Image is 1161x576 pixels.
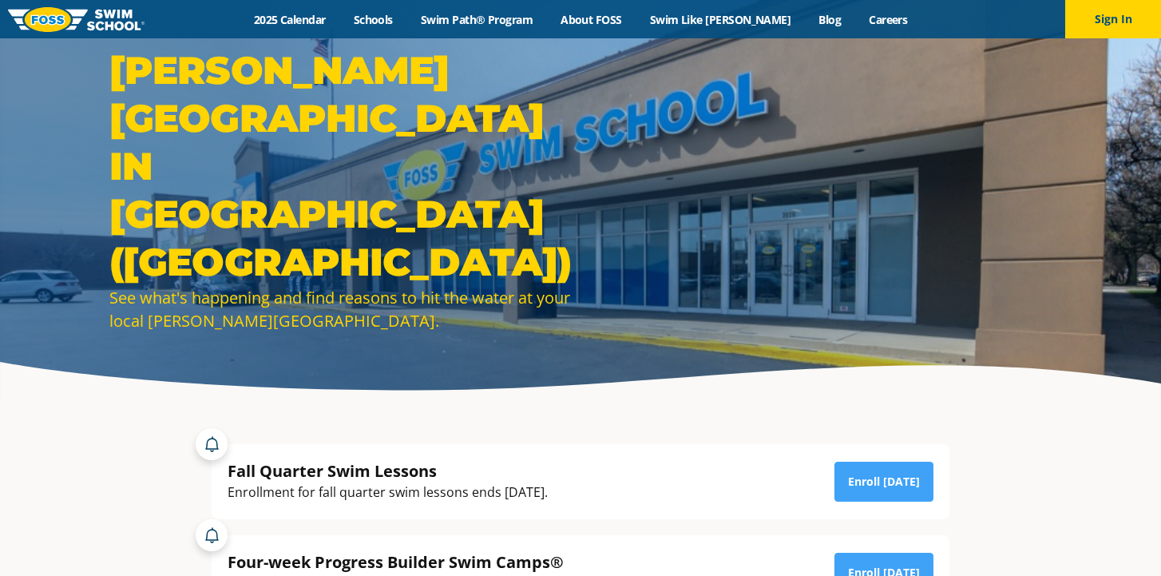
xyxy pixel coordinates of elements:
[547,12,636,27] a: About FOSS
[240,12,339,27] a: 2025 Calendar
[228,551,806,573] div: Four-week Progress Builder Swim Camps®
[636,12,805,27] a: Swim Like [PERSON_NAME]
[805,12,855,27] a: Blog
[109,286,573,332] div: See what's happening and find reasons to hit the water at your local [PERSON_NAME][GEOGRAPHIC_DATA].
[8,7,145,32] img: FOSS Swim School Logo
[228,460,548,482] div: Fall Quarter Swim Lessons
[109,46,573,286] h1: [PERSON_NAME][GEOGRAPHIC_DATA] in [GEOGRAPHIC_DATA] ([GEOGRAPHIC_DATA])
[834,462,933,502] a: Enroll [DATE]
[339,12,406,27] a: Schools
[228,482,548,503] div: Enrollment for fall quarter swim lessons ends [DATE].
[855,12,921,27] a: Careers
[406,12,546,27] a: Swim Path® Program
